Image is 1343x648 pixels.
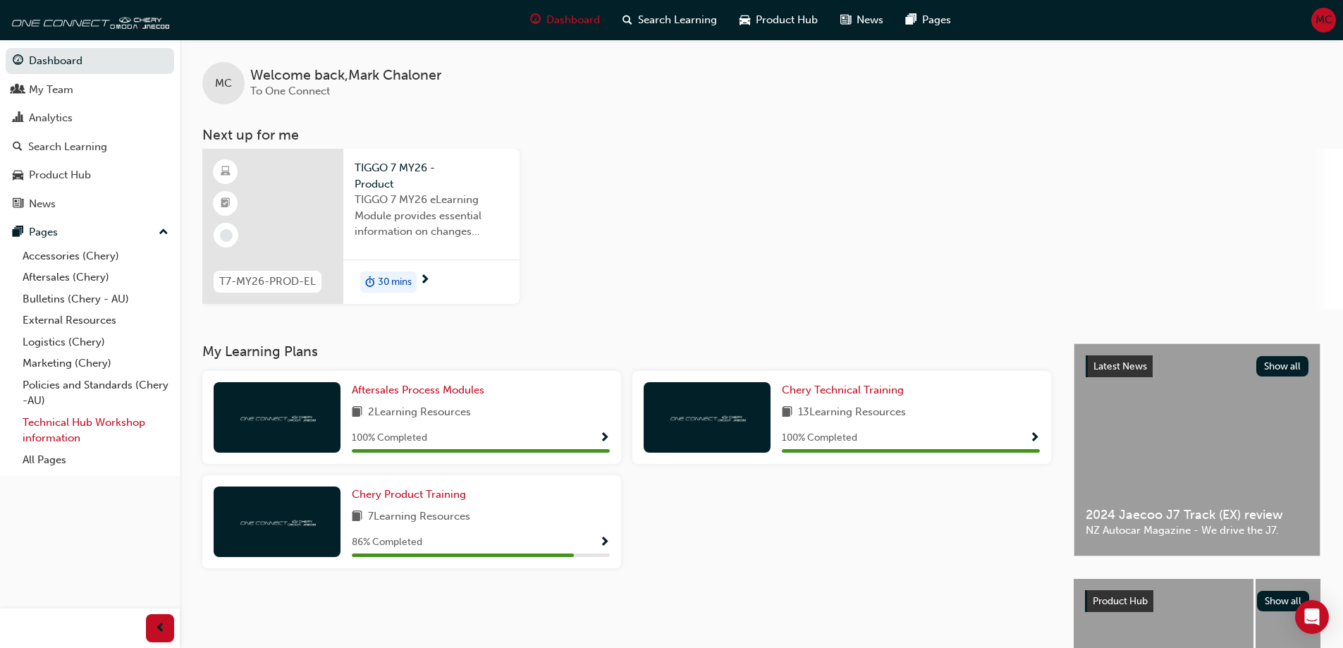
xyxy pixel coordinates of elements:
span: News [857,12,883,28]
div: News [29,196,56,212]
span: NZ Autocar Magazine - We drive the J7. [1086,522,1308,539]
span: Latest News [1093,360,1147,372]
span: Welcome back , Mark Chaloner [250,68,441,84]
span: up-icon [159,224,168,242]
img: oneconnect [7,6,169,34]
a: Accessories (Chery) [17,245,174,267]
span: MC [1316,12,1332,28]
div: Search Learning [28,139,107,155]
a: news-iconNews [829,6,895,35]
a: Chery Technical Training [782,382,909,398]
a: All Pages [17,449,174,471]
span: Product Hub [1093,595,1148,607]
a: guage-iconDashboard [519,6,611,35]
span: 30 mins [378,274,412,291]
div: Open Intercom Messenger [1295,600,1329,634]
a: Policies and Standards (Chery -AU) [17,374,174,412]
h3: Next up for me [180,127,1343,143]
button: DashboardMy TeamAnalyticsSearch LearningProduct HubNews [6,45,174,219]
span: MC [215,75,232,92]
span: book-icon [352,404,362,422]
span: 100 % Completed [352,430,427,446]
a: Dashboard [6,48,174,74]
a: Marketing (Chery) [17,353,174,374]
a: Analytics [6,105,174,131]
span: chart-icon [13,112,23,125]
span: car-icon [740,11,750,29]
a: Technical Hub Workshop information [17,412,174,449]
a: pages-iconPages [895,6,962,35]
span: learningRecordVerb_NONE-icon [220,229,233,242]
span: Show Progress [599,432,610,445]
div: Product Hub [29,167,91,183]
button: Show Progress [599,534,610,551]
span: search-icon [623,11,632,29]
span: duration-icon [365,273,375,291]
button: Pages [6,219,174,245]
a: Chery Product Training [352,487,472,503]
a: T7-MY26-PROD-ELTIGGO 7 MY26 - ProductTIGGO 7 MY26 eLearning Module provides essential information... [202,149,520,304]
a: Aftersales Process Modules [352,382,490,398]
span: Chery Product Training [352,488,466,501]
span: 86 % Completed [352,534,422,551]
img: oneconnect [668,410,746,424]
a: Latest NewsShow all [1086,355,1308,378]
span: booktick-icon [221,195,231,213]
h3: My Learning Plans [202,343,1051,360]
span: TIGGO 7 MY26 - Product [355,160,508,192]
span: pages-icon [13,226,23,239]
span: search-icon [13,141,23,154]
a: Latest NewsShow all2024 Jaecoo J7 Track (EX) reviewNZ Autocar Magazine - We drive the J7. [1074,343,1320,556]
a: My Team [6,77,174,103]
span: 13 Learning Resources [798,404,906,422]
button: MC [1311,8,1336,32]
span: Show Progress [599,537,610,549]
a: car-iconProduct Hub [728,6,829,35]
span: news-icon [13,198,23,211]
button: Show Progress [1029,429,1040,447]
span: guage-icon [13,55,23,68]
span: people-icon [13,84,23,97]
a: Bulletins (Chery - AU) [17,288,174,310]
span: Show Progress [1029,432,1040,445]
button: Show all [1256,356,1309,377]
a: search-iconSearch Learning [611,6,728,35]
span: Chery Technical Training [782,384,904,396]
span: car-icon [13,169,23,182]
a: News [6,191,174,217]
a: Product Hub [6,162,174,188]
span: learningResourceType_ELEARNING-icon [221,163,231,181]
span: 2 Learning Resources [368,404,471,422]
button: Show all [1257,591,1310,611]
button: Show Progress [599,429,610,447]
img: oneconnect [238,410,316,424]
span: next-icon [419,274,430,287]
span: 2024 Jaecoo J7 Track (EX) review [1086,507,1308,523]
a: Product HubShow all [1085,590,1309,613]
span: prev-icon [155,620,166,637]
span: Search Learning [638,12,717,28]
span: To One Connect [250,85,330,97]
span: 7 Learning Resources [368,508,470,526]
div: Analytics [29,110,73,126]
div: My Team [29,82,73,98]
span: Pages [922,12,951,28]
span: book-icon [352,508,362,526]
a: Aftersales (Chery) [17,267,174,288]
span: 100 % Completed [782,430,857,446]
span: Aftersales Process Modules [352,384,484,396]
a: External Resources [17,310,174,331]
img: oneconnect [238,515,316,528]
span: guage-icon [530,11,541,29]
span: T7-MY26-PROD-EL [219,274,316,290]
a: Logistics (Chery) [17,331,174,353]
span: pages-icon [906,11,916,29]
span: book-icon [782,404,792,422]
span: TIGGO 7 MY26 eLearning Module provides essential information on changes introduced with the new M... [355,192,508,240]
div: Pages [29,224,58,240]
span: Product Hub [756,12,818,28]
span: Dashboard [546,12,600,28]
a: Search Learning [6,134,174,160]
